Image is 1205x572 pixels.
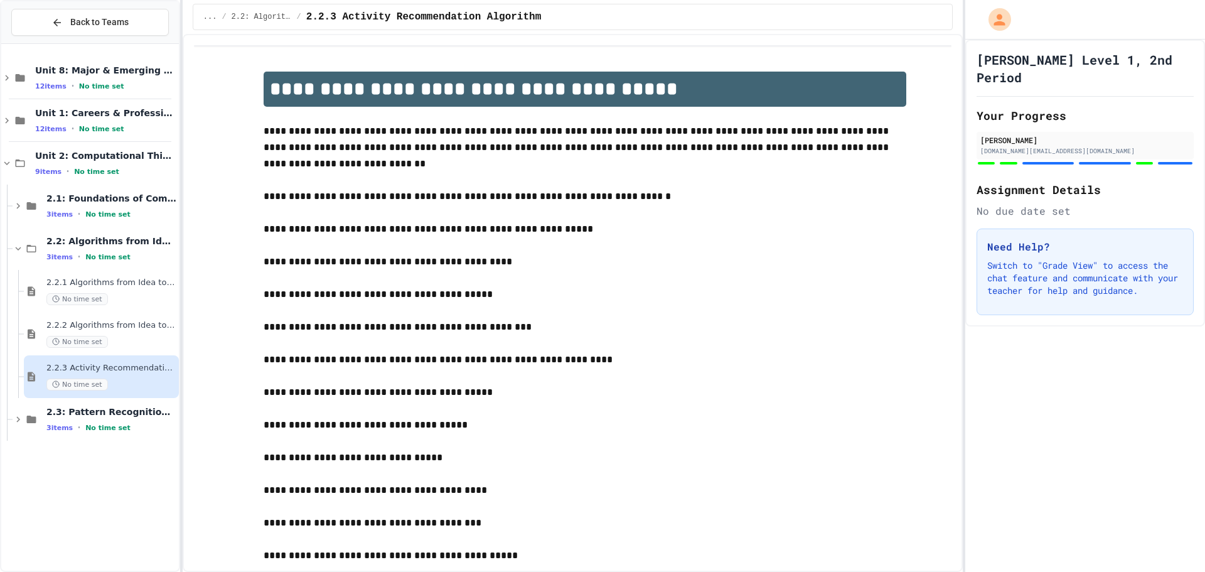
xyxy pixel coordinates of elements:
span: • [78,252,80,262]
span: Unit 1: Careers & Professionalism [35,107,176,119]
span: 2.2.3 Activity Recommendation Algorithm [306,9,541,24]
h1: [PERSON_NAME] Level 1, 2nd Period [977,51,1194,86]
p: Switch to "Grade View" to access the chat feature and communicate with your teacher for help and ... [987,259,1183,297]
span: Unit 2: Computational Thinking & Problem-Solving [35,150,176,161]
span: Unit 8: Major & Emerging Technologies [35,65,176,76]
span: 3 items [46,253,73,261]
div: [DOMAIN_NAME][EMAIL_ADDRESS][DOMAIN_NAME] [980,146,1190,156]
span: 2.2: Algorithms from Idea to Flowchart [46,235,176,247]
button: Back to Teams [11,9,169,36]
span: ... [203,12,217,22]
span: No time set [85,210,131,219]
div: My Account [975,5,1014,34]
span: 2.2.1 Algorithms from Idea to Flowchart [46,278,176,288]
iframe: chat widget [1101,467,1192,521]
span: 2.2: Algorithms from Idea to Flowchart [232,12,292,22]
span: • [67,166,69,176]
h3: Need Help? [987,239,1183,254]
span: 12 items [35,82,67,90]
span: No time set [79,125,124,133]
span: No time set [85,424,131,432]
span: • [72,81,74,91]
span: 3 items [46,210,73,219]
span: 9 items [35,168,62,176]
div: [PERSON_NAME] [980,134,1190,146]
span: No time set [74,168,119,176]
span: / [297,12,301,22]
h2: Your Progress [977,107,1194,124]
span: No time set [46,293,108,305]
span: Back to Teams [70,16,129,29]
span: No time set [46,336,108,348]
span: No time set [46,379,108,391]
iframe: chat widget [1152,522,1192,559]
span: No time set [85,253,131,261]
span: 2.1: Foundations of Computational Thinking [46,193,176,204]
span: 2.2.2 Algorithms from Idea to Flowchart - Review [46,320,176,331]
span: 2.3: Pattern Recognition & Decomposition [46,406,176,418]
span: No time set [79,82,124,90]
span: / [222,12,226,22]
span: 12 items [35,125,67,133]
h2: Assignment Details [977,181,1194,198]
span: • [78,423,80,433]
div: No due date set [977,203,1194,219]
span: • [78,209,80,219]
span: 2.2.3 Activity Recommendation Algorithm [46,363,176,374]
span: 3 items [46,424,73,432]
span: • [72,124,74,134]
